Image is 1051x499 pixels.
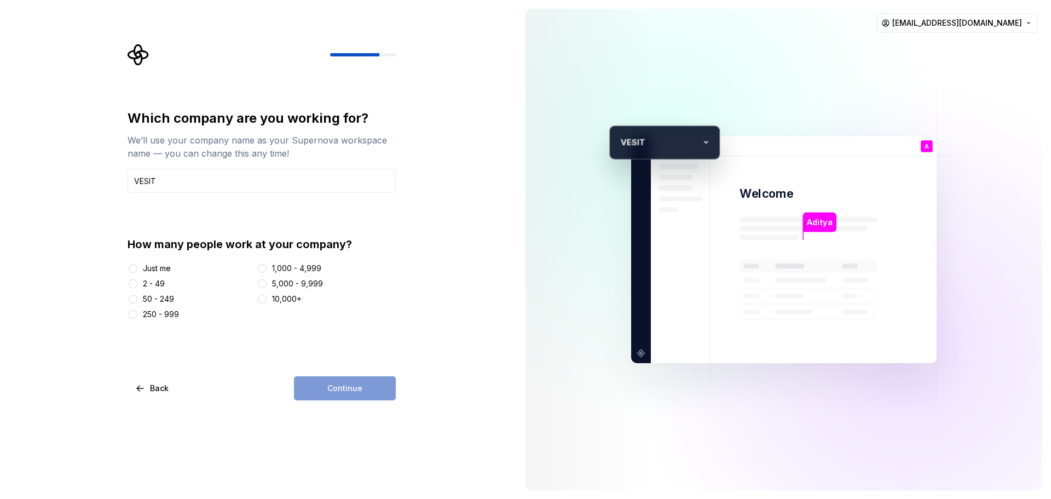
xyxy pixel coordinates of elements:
div: 1,000 - 4,999 [272,263,321,274]
button: [EMAIL_ADDRESS][DOMAIN_NAME] [876,13,1038,33]
div: 2 - 49 [143,278,165,289]
svg: Supernova Logo [128,44,149,66]
div: How many people work at your company? [128,237,396,252]
input: Company name [128,169,396,193]
div: 50 - 249 [143,294,174,305]
div: 250 - 999 [143,309,179,320]
div: 5,000 - 9,999 [272,278,323,289]
span: Back [150,383,169,394]
div: Which company are you working for? [128,110,396,127]
p: A [925,143,929,149]
div: Just me [143,263,171,274]
p: ESIT [627,135,698,149]
div: 10,000+ [272,294,302,305]
span: [EMAIL_ADDRESS][DOMAIN_NAME] [892,18,1022,28]
p: V [615,135,626,149]
p: Aditya [806,216,833,228]
p: Welcome [740,186,793,202]
div: We’ll use your company name as your Supernova workspace name — you can change this any time! [128,134,396,160]
button: Back [128,376,178,400]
